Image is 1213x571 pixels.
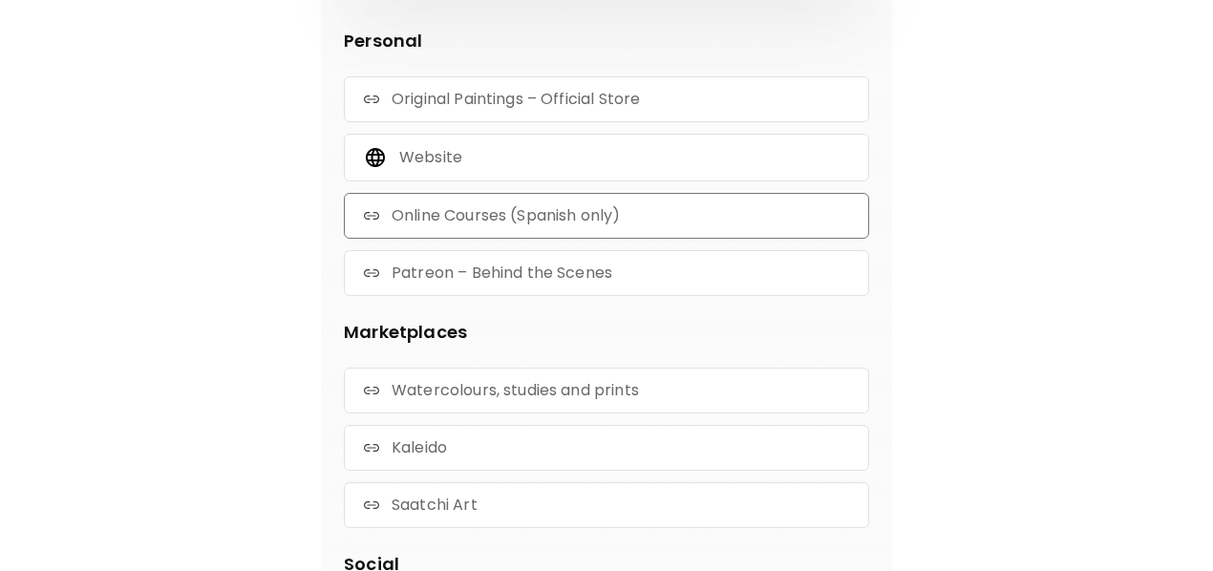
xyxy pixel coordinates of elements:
[364,92,379,107] img: link
[392,263,612,284] p: Patreon – Behind the Scenes
[364,383,379,398] img: link
[392,495,478,516] p: Saatchi Art
[392,89,640,110] p: Original Paintings – Official Store
[344,193,869,239] div: linkOnline Courses (Spanish only)
[364,208,379,223] img: link
[344,482,869,528] div: linkSaatchi Art
[344,28,869,53] p: Personal
[364,440,379,455] img: link
[344,76,869,122] div: linkOriginal Paintings – Official Store
[392,205,620,226] p: Online Courses (Spanish only)
[399,147,462,168] p: Website
[344,250,869,296] div: linkPatreon – Behind the Scenes
[344,368,869,413] div: linkWatercolours, studies and prints
[364,497,379,513] img: link
[344,425,869,471] div: linkKaleido
[344,319,869,345] p: Marketplaces
[392,380,639,401] p: Watercolours, studies and prints
[364,265,379,281] img: link
[392,437,447,458] p: Kaleido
